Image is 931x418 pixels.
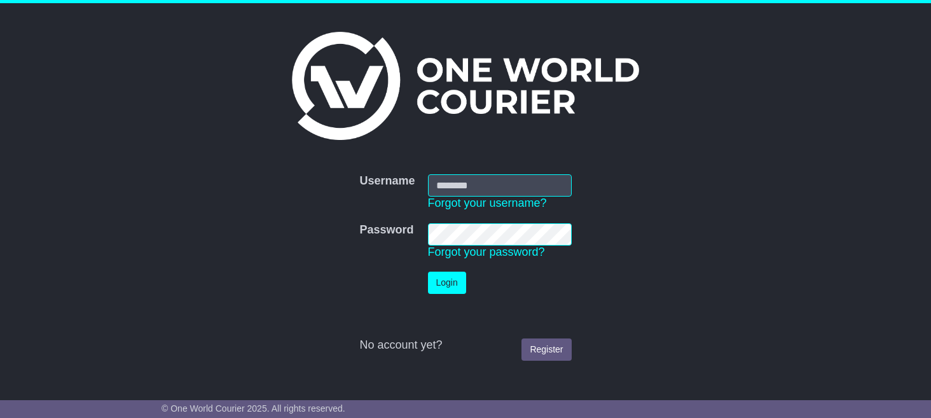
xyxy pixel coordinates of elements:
[359,223,413,237] label: Password
[428,197,547,209] a: Forgot your username?
[359,338,571,352] div: No account yet?
[292,32,639,140] img: One World
[521,338,571,361] a: Register
[428,246,545,258] a: Forgot your password?
[162,403,345,414] span: © One World Courier 2025. All rights reserved.
[428,272,466,294] button: Login
[359,174,415,188] label: Username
